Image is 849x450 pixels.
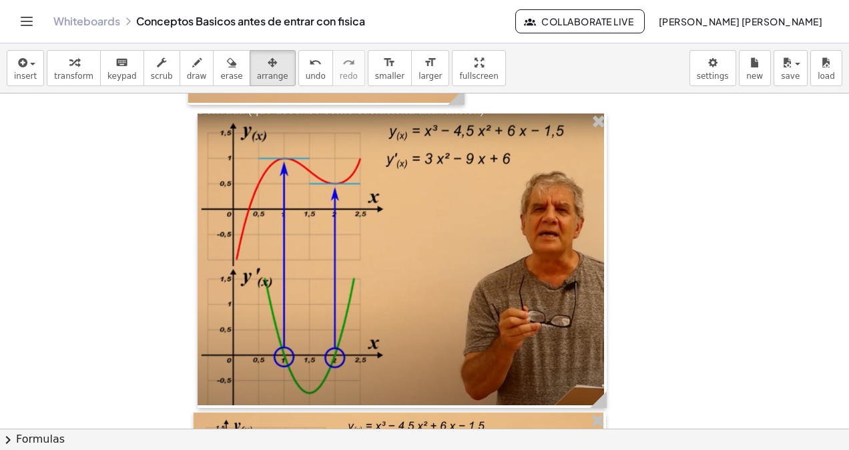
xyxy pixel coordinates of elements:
[739,50,771,86] button: new
[375,71,404,81] span: smaller
[250,50,296,86] button: arrange
[781,71,800,81] span: save
[180,50,214,86] button: draw
[332,50,365,86] button: redoredo
[452,50,505,86] button: fullscreen
[14,71,37,81] span: insert
[144,50,180,86] button: scrub
[100,50,144,86] button: keyboardkeypad
[647,9,833,33] button: [PERSON_NAME] [PERSON_NAME]
[342,55,355,71] i: redo
[746,71,763,81] span: new
[515,9,645,33] button: Collaborate Live
[47,50,101,86] button: transform
[459,71,498,81] span: fullscreen
[418,71,442,81] span: larger
[54,71,93,81] span: transform
[151,71,173,81] span: scrub
[220,71,242,81] span: erase
[115,55,128,71] i: keyboard
[340,71,358,81] span: redo
[53,15,120,28] a: Whiteboards
[107,71,137,81] span: keypad
[309,55,322,71] i: undo
[16,11,37,32] button: Toggle navigation
[7,50,44,86] button: insert
[774,50,808,86] button: save
[810,50,842,86] button: load
[187,71,207,81] span: draw
[527,15,633,27] span: Collaborate Live
[368,50,412,86] button: format_sizesmaller
[383,55,396,71] i: format_size
[424,55,437,71] i: format_size
[818,71,835,81] span: load
[298,50,333,86] button: undoundo
[697,71,729,81] span: settings
[213,50,250,86] button: erase
[306,71,326,81] span: undo
[411,50,449,86] button: format_sizelarger
[658,15,822,27] span: [PERSON_NAME] [PERSON_NAME]
[257,71,288,81] span: arrange
[689,50,736,86] button: settings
